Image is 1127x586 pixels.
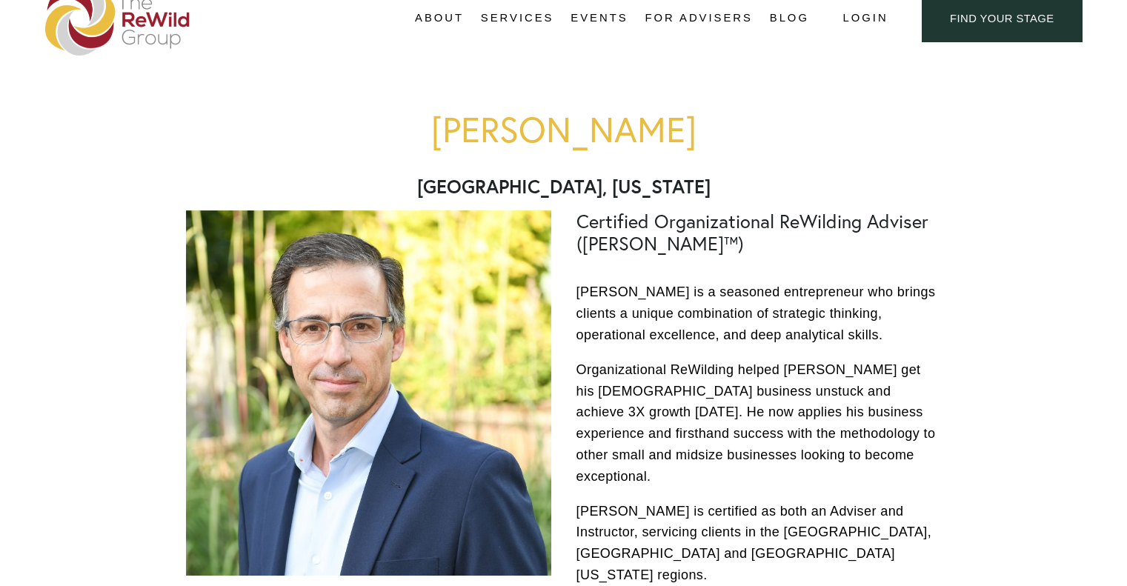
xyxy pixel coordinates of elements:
a: folder dropdown [415,7,464,30]
a: Login [842,8,888,28]
p: Organizational ReWilding helped [PERSON_NAME] get his [DEMOGRAPHIC_DATA] business unstuck and ach... [576,359,942,487]
a: folder dropdown [481,7,554,30]
h1: [PERSON_NAME] [186,110,942,149]
span: Services [481,8,554,28]
a: For Advisers [645,7,752,30]
p: [PERSON_NAME] is a seasoned entrepreneur who brings clients a unique combination of strategic thi... [576,282,942,345]
h2: Certified Organizational ReWilding Adviser ([PERSON_NAME]™) [576,210,942,255]
a: Blog [770,7,809,30]
a: Events [571,7,628,30]
span: About [415,8,464,28]
p: [PERSON_NAME] is certified as both an Adviser and Instructor, servicing clients in the [GEOGRAPHI... [576,501,942,586]
strong: [GEOGRAPHIC_DATA], [US_STATE] [417,174,711,199]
